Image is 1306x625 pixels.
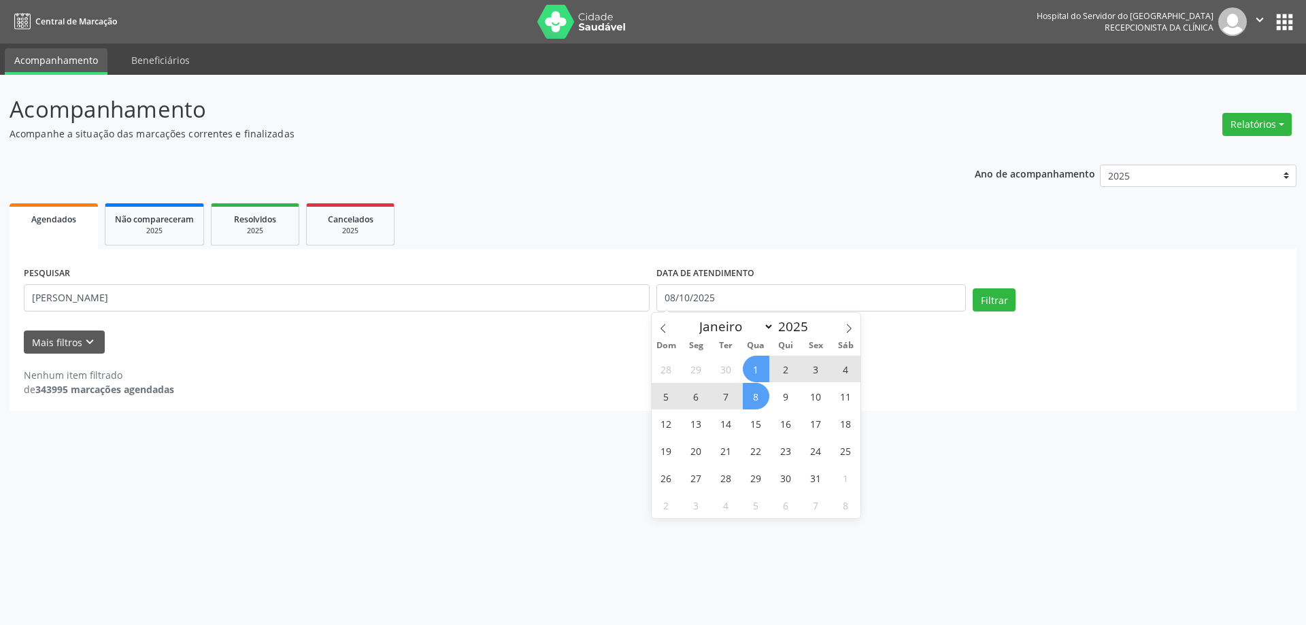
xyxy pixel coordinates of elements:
span: Outubro 18, 2025 [833,410,859,437]
strong: 343995 marcações agendadas [35,383,174,396]
input: Nome, código do beneficiário ou CPF [24,284,650,311]
span: Outubro 9, 2025 [773,383,799,409]
i: keyboard_arrow_down [82,335,97,350]
span: Outubro 20, 2025 [683,437,709,464]
a: Beneficiários [122,48,199,72]
div: Hospital do Servidor do [GEOGRAPHIC_DATA] [1037,10,1213,22]
span: Outubro 14, 2025 [713,410,739,437]
span: Outubro 15, 2025 [743,410,769,437]
span: Outubro 24, 2025 [803,437,829,464]
label: DATA DE ATENDIMENTO [656,263,754,284]
span: Outubro 28, 2025 [713,464,739,491]
span: Outubro 27, 2025 [683,464,709,491]
a: Central de Marcação [10,10,117,33]
span: Outubro 5, 2025 [653,383,680,409]
span: Dom [652,341,682,350]
span: Outubro 31, 2025 [803,464,829,491]
span: Outubro 8, 2025 [743,383,769,409]
span: Outubro 2, 2025 [773,356,799,382]
span: Outubro 23, 2025 [773,437,799,464]
p: Acompanhamento [10,92,910,126]
label: PESQUISAR [24,263,70,284]
span: Recepcionista da clínica [1105,22,1213,33]
div: Nenhum item filtrado [24,368,174,382]
button: Relatórios [1222,113,1292,136]
span: Novembro 8, 2025 [833,492,859,518]
button: apps [1273,10,1296,34]
span: Outubro 10, 2025 [803,383,829,409]
span: Outubro 30, 2025 [773,464,799,491]
input: Selecione um intervalo [656,284,966,311]
span: Outubro 6, 2025 [683,383,709,409]
span: Outubro 7, 2025 [713,383,739,409]
span: Novembro 6, 2025 [773,492,799,518]
div: 2025 [221,226,289,236]
span: Outubro 12, 2025 [653,410,680,437]
span: Sáb [831,341,860,350]
span: Setembro 29, 2025 [683,356,709,382]
span: Outubro 13, 2025 [683,410,709,437]
span: Seg [681,341,711,350]
input: Year [774,318,819,335]
div: 2025 [115,226,194,236]
div: 2025 [316,226,384,236]
span: Agendados [31,214,76,225]
span: Central de Marcação [35,16,117,27]
span: Novembro 7, 2025 [803,492,829,518]
span: Novembro 3, 2025 [683,492,709,518]
span: Qui [771,341,801,350]
span: Outubro 29, 2025 [743,464,769,491]
span: Outubro 25, 2025 [833,437,859,464]
span: Setembro 28, 2025 [653,356,680,382]
span: Resolvidos [234,214,276,225]
span: Outubro 21, 2025 [713,437,739,464]
span: Outubro 11, 2025 [833,383,859,409]
span: Outubro 1, 2025 [743,356,769,382]
span: Novembro 1, 2025 [833,464,859,491]
img: img [1218,7,1247,36]
i:  [1252,12,1267,27]
button: Mais filtroskeyboard_arrow_down [24,331,105,354]
span: Setembro 30, 2025 [713,356,739,382]
span: Novembro 5, 2025 [743,492,769,518]
span: Outubro 16, 2025 [773,410,799,437]
span: Sex [801,341,831,350]
span: Cancelados [328,214,373,225]
p: Ano de acompanhamento [975,165,1095,182]
span: Outubro 3, 2025 [803,356,829,382]
span: Outubro 17, 2025 [803,410,829,437]
button: Filtrar [973,288,1016,311]
span: Outubro 19, 2025 [653,437,680,464]
span: Qua [741,341,771,350]
button:  [1247,7,1273,36]
span: Outubro 4, 2025 [833,356,859,382]
span: Outubro 26, 2025 [653,464,680,491]
a: Acompanhamento [5,48,107,75]
span: Novembro 4, 2025 [713,492,739,518]
select: Month [693,317,775,336]
div: de [24,382,174,396]
span: Ter [711,341,741,350]
span: Não compareceram [115,214,194,225]
span: Novembro 2, 2025 [653,492,680,518]
span: Outubro 22, 2025 [743,437,769,464]
p: Acompanhe a situação das marcações correntes e finalizadas [10,126,910,141]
